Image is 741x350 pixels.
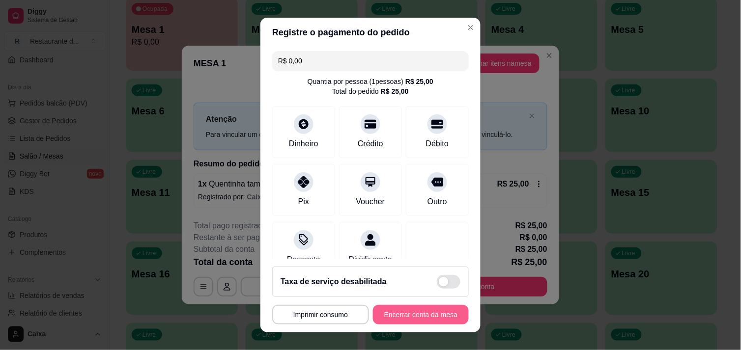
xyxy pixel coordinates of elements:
[260,18,481,47] header: Registre o pagamento do pedido
[381,86,409,96] div: R$ 25,00
[463,20,479,35] button: Close
[427,196,447,208] div: Outro
[332,86,409,96] div: Total do pedido
[426,138,449,150] div: Débito
[287,254,320,266] div: Desconto
[278,51,463,71] input: Ex.: hambúrguer de cordeiro
[373,305,469,324] button: Encerrar conta da mesa
[308,77,433,86] div: Quantia por pessoa ( 1 pessoas)
[272,305,369,324] button: Imprimir consumo
[289,138,318,150] div: Dinheiro
[405,77,433,86] div: R$ 25,00
[298,196,309,208] div: Pix
[356,196,385,208] div: Voucher
[281,276,387,288] h2: Taxa de serviço desabilitada
[358,138,383,150] div: Crédito
[349,254,392,266] div: Dividir conta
